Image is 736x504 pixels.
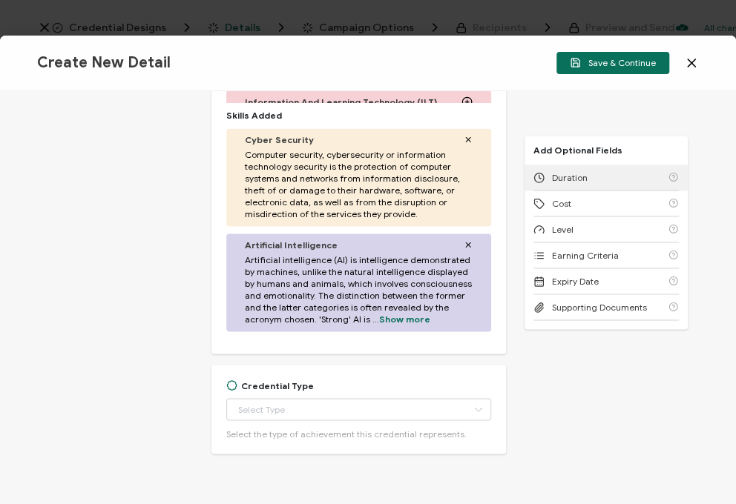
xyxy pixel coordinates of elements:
[245,254,473,325] span: Artificial intelligence (AI) is intelligence demonstrated by machines, unlike the natural intelli...
[552,276,599,287] span: Expiry Date
[552,172,588,183] span: Duration
[226,379,314,391] div: Credential Type
[379,314,430,325] span: Show more
[552,198,571,209] span: Cost
[226,398,491,420] input: Select Type
[226,110,282,121] span: Skills Added
[37,53,171,72] span: Create New Detail
[552,224,574,235] span: Level
[245,134,314,145] span: Cyber Security
[245,96,437,107] p: Information And Learning Technology (ILT)
[556,52,669,74] button: Save & Continue
[552,250,619,261] span: Earning Criteria
[552,302,647,313] span: Supporting Documents
[245,149,473,220] span: Computer security, cybersecurity or information technology security is the protection of computer...
[525,145,631,156] p: Add Optional Fields
[245,239,338,251] span: Artificial Intelligence
[662,433,736,504] iframe: Chat Widget
[570,57,656,68] span: Save & Continue
[226,428,467,439] span: Select the type of achievement this credential represents.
